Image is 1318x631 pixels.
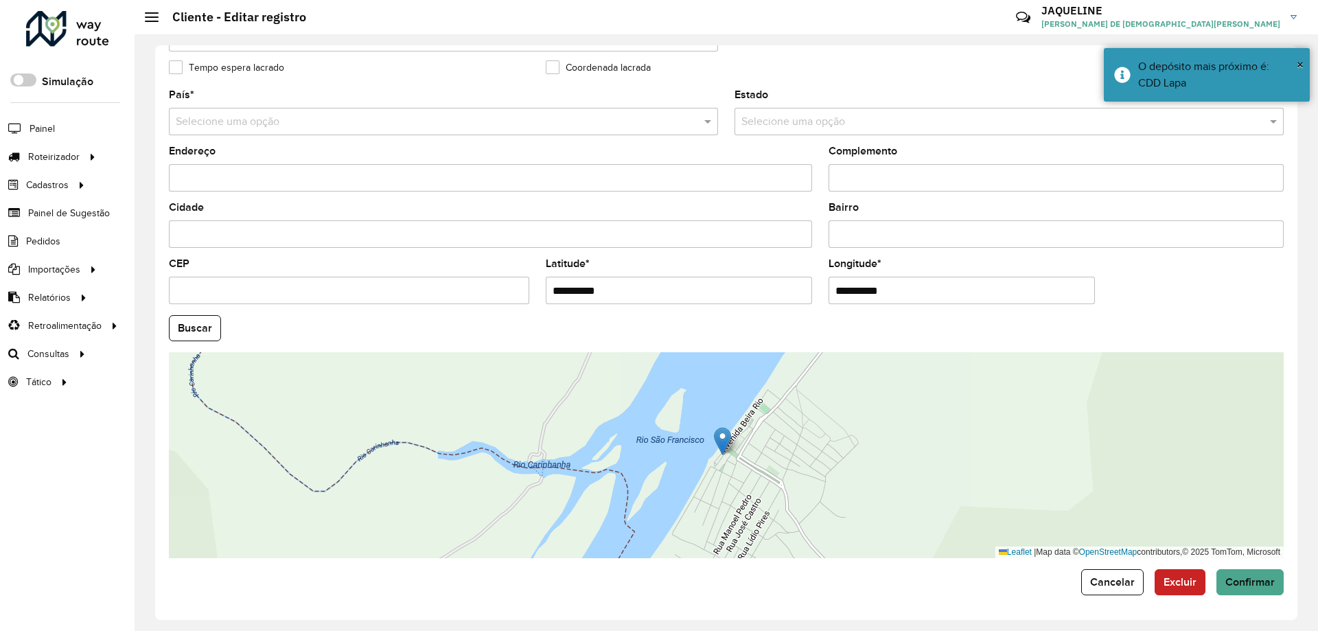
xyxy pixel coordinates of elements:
span: Consultas [27,347,69,361]
span: Pedidos [26,234,60,249]
label: Coordenada lacrada [546,60,651,75]
label: Cidade [169,199,204,216]
a: Contato Rápido [1008,3,1038,32]
span: Painel de Sugestão [28,206,110,220]
label: Tempo espera lacrado [169,60,284,75]
div: Map data © contributors,© 2025 TomTom, Microsoft [995,547,1284,558]
label: Complemento [829,143,897,159]
label: Bairro [829,199,859,216]
h3: JAQUELINE [1041,4,1280,17]
button: Confirmar [1216,569,1284,595]
span: Roteirizador [28,150,80,164]
button: Excluir [1155,569,1205,595]
span: Retroalimentação [28,319,102,333]
span: [PERSON_NAME] DE [DEMOGRAPHIC_DATA][PERSON_NAME] [1041,18,1280,30]
label: CEP [169,255,189,272]
label: Estado [735,87,768,103]
label: Longitude [829,255,881,272]
label: País [169,87,194,103]
span: Cadastros [26,178,69,192]
a: OpenStreetMap [1079,547,1137,557]
button: Close [1297,54,1304,75]
a: Leaflet [999,547,1032,557]
span: Relatórios [28,290,71,305]
h2: Cliente - Editar registro [159,10,306,25]
div: O depósito mais próximo é: CDD Lapa [1138,58,1299,91]
button: Cancelar [1081,569,1144,595]
span: Importações [28,262,80,277]
label: Simulação [42,73,93,90]
span: × [1297,57,1304,72]
span: Confirmar [1225,576,1275,588]
label: Endereço [169,143,216,159]
span: Tático [26,375,51,389]
img: Marker [714,427,731,455]
span: | [1034,547,1036,557]
span: Cancelar [1090,576,1135,588]
label: Latitude [546,255,590,272]
span: Painel [30,122,55,136]
span: Excluir [1164,576,1196,588]
button: Buscar [169,315,221,341]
